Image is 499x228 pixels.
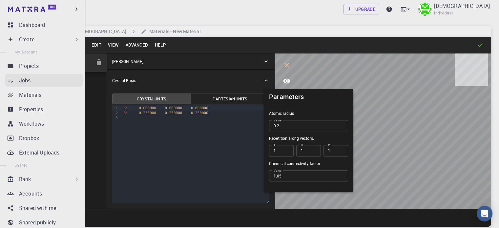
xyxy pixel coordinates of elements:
span: Support [13,5,37,10]
span: 0.000000 [139,106,156,110]
a: Properties [5,103,83,116]
button: Help [151,40,169,50]
span: 0.250000 [191,111,208,115]
div: 2 [112,111,119,115]
div: Open Intercom Messenger [477,206,492,221]
h6: Parameters [269,92,304,102]
button: Advanced [122,40,151,50]
p: Dropbox [19,134,39,142]
label: A [274,143,276,147]
span: Individual [434,10,453,16]
p: Jobs [19,76,31,84]
label: C [328,143,330,147]
p: External Uploads [19,149,59,156]
a: Dashboard [5,18,83,31]
a: External Uploads [5,146,83,159]
div: 1 [112,106,119,111]
p: [DEMOGRAPHIC_DATA] [434,2,490,10]
p: Chemical connectivity factor [269,160,348,166]
p: Accounts [19,190,42,197]
a: Jobs [5,74,83,87]
div: Bank [5,173,83,186]
nav: breadcrumb [33,28,202,35]
h6: [DEMOGRAPHIC_DATA] [75,28,126,35]
button: View [105,40,122,50]
div: Create [5,33,83,46]
div: 3 [112,115,119,120]
p: Shared publicly [19,218,56,226]
div: [PERSON_NAME] [107,53,275,69]
a: Projects [5,59,83,73]
a: Workflows [5,117,83,130]
span: Si [124,111,128,115]
label: B [301,143,303,147]
span: My Account [14,49,37,54]
p: Materials [19,91,41,99]
button: Edit [88,40,105,50]
p: Crystal Basis [112,77,136,83]
span: Si [124,106,128,110]
label: Value [274,168,281,173]
p: Shared with me [19,204,56,212]
p: Dashboard [19,21,45,29]
img: logo [8,7,45,12]
span: 0.250000 [165,111,182,115]
a: Shared with me [5,201,83,215]
p: Projects [19,62,39,70]
h6: Materials - New Material [147,28,200,35]
span: Shared [14,162,28,168]
span: 0.000000 [191,106,208,110]
span: 0.250000 [139,111,156,115]
a: Dropbox [5,132,83,145]
button: CrystalUnits [112,93,191,104]
span: 0.000000 [165,106,182,110]
p: Atomic radius [269,110,348,116]
a: Accounts [5,187,83,200]
p: Workflows [19,120,44,128]
div: Crystal Basis [107,70,275,91]
p: Bank [19,175,31,183]
a: Materials [5,88,83,101]
a: Upgrade [343,4,379,14]
p: Repetition along vectors: [269,135,348,141]
p: [PERSON_NAME] [112,58,143,64]
p: Properties [19,105,43,113]
img: VAIBHAV [418,3,431,16]
button: CartesianUnits [191,93,269,104]
p: Create [19,35,34,43]
label: Value [274,118,281,122]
